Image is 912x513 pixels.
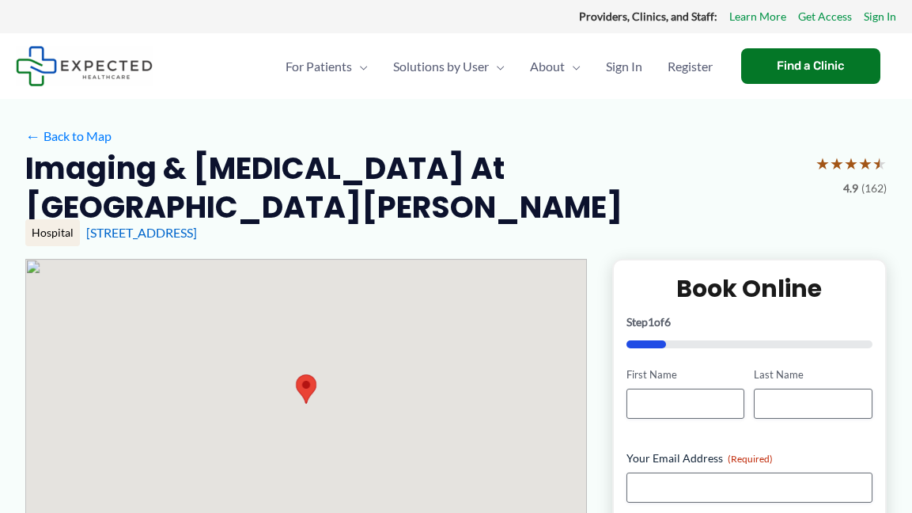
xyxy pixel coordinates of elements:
[25,149,803,227] h2: Imaging & [MEDICAL_DATA] at [GEOGRAPHIC_DATA][PERSON_NAME]
[352,39,368,94] span: Menu Toggle
[728,453,773,465] span: (Required)
[25,219,80,246] div: Hospital
[830,149,844,178] span: ★
[286,39,352,94] span: For Patients
[864,6,896,27] a: Sign In
[861,178,887,199] span: (162)
[664,315,671,329] span: 6
[816,149,830,178] span: ★
[648,315,654,329] span: 1
[25,128,40,143] span: ←
[489,39,505,94] span: Menu Toggle
[754,367,872,382] label: Last Name
[741,48,880,84] a: Find a Clinic
[393,39,489,94] span: Solutions by User
[843,178,858,199] span: 4.9
[380,39,517,94] a: Solutions by UserMenu Toggle
[25,124,112,148] a: ←Back to Map
[16,46,153,86] img: Expected Healthcare Logo - side, dark font, small
[530,39,565,94] span: About
[565,39,581,94] span: Menu Toggle
[626,450,872,466] label: Your Email Address
[579,9,717,23] strong: Providers, Clinics, and Staff:
[798,6,852,27] a: Get Access
[273,39,380,94] a: For PatientsMenu Toggle
[729,6,786,27] a: Learn More
[86,225,197,240] a: [STREET_ADDRESS]
[626,317,872,328] p: Step of
[655,39,725,94] a: Register
[606,39,642,94] span: Sign In
[858,149,872,178] span: ★
[668,39,713,94] span: Register
[844,149,858,178] span: ★
[626,367,744,382] label: First Name
[517,39,593,94] a: AboutMenu Toggle
[593,39,655,94] a: Sign In
[872,149,887,178] span: ★
[626,273,872,304] h2: Book Online
[273,39,725,94] nav: Primary Site Navigation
